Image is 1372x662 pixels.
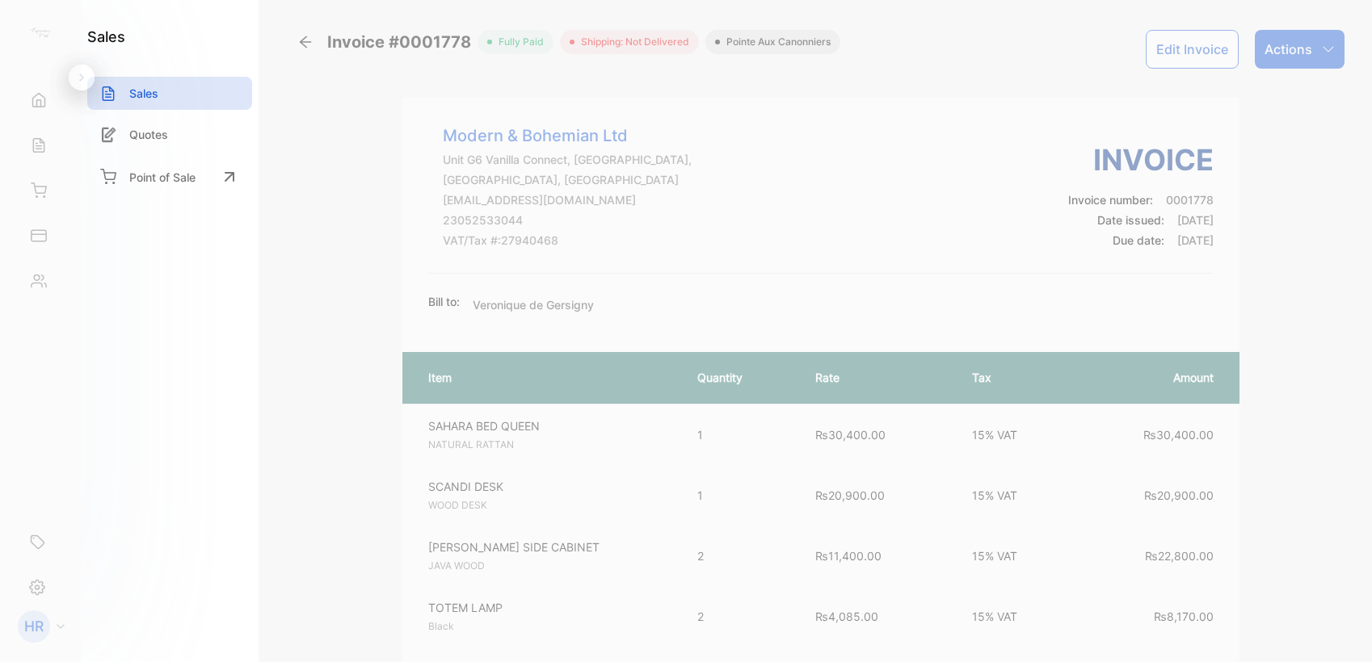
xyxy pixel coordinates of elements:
iframe: LiveChat chat widget [1304,594,1372,662]
span: fully paid [492,35,544,49]
span: Invoice number: [1068,193,1153,207]
span: ₨30,400.00 [815,428,886,442]
p: WOOD DESK [428,498,669,513]
span: Due date: [1113,233,1164,247]
span: ₨4,085.00 [815,610,878,623]
h3: Invoice [1068,138,1214,182]
span: [DATE] [1177,213,1214,227]
span: ₨22,800.00 [1145,549,1214,563]
span: Shipping: Not Delivered [574,35,689,49]
button: Edit Invoice [1146,30,1239,69]
span: 0001778 [1166,193,1214,207]
p: Unit G6 Vanilla Connect, [GEOGRAPHIC_DATA], [443,151,692,168]
p: Sales [129,85,158,102]
span: ₨11,400.00 [815,549,882,563]
p: SAHARA BED QUEEN [428,417,669,434]
p: [EMAIL_ADDRESS][DOMAIN_NAME] [443,191,692,208]
p: 2 [697,608,783,625]
p: 1 [697,426,783,443]
p: JAVA WOOD [428,559,669,573]
span: ₨20,900.00 [1144,488,1214,502]
span: Date issued: [1097,213,1164,227]
p: 15% VAT [972,426,1058,443]
p: Bill to: [428,293,460,310]
p: Point of Sale [129,169,196,186]
a: Sales [87,77,252,110]
p: 15% VAT [972,547,1058,564]
p: 1 [697,487,783,504]
p: Modern & Bohemian Ltd [443,124,692,148]
p: Quantity [697,369,783,386]
p: [GEOGRAPHIC_DATA], [GEOGRAPHIC_DATA] [443,171,692,188]
p: Rate [815,369,939,386]
p: 2 [697,547,783,564]
span: ₨30,400.00 [1143,428,1214,442]
p: 15% VAT [972,487,1058,504]
p: SCANDI DESK [428,478,669,495]
p: Quotes [129,126,168,143]
p: 15% VAT [972,608,1058,625]
p: [PERSON_NAME] SIDE CABINET [428,538,669,555]
p: Amount [1090,369,1214,386]
p: Item [428,369,666,386]
h1: sales [87,26,125,48]
p: NATURAL RATTAN [428,438,669,452]
span: ₨20,900.00 [815,488,885,502]
a: Point of Sale [87,159,252,195]
p: Actions [1265,40,1312,59]
p: Tax [972,369,1058,386]
a: Quotes [87,118,252,151]
p: Black [428,619,669,634]
span: ₨8,170.00 [1154,610,1214,623]
p: TOTEM LAMP [428,599,669,616]
span: Pointe aux Canonniers [720,35,831,49]
button: Actions [1255,30,1345,69]
img: logo [28,21,53,45]
span: Invoice #0001778 [327,30,478,54]
p: 23052533044 [443,212,692,228]
p: Veronique de Gersigny [473,296,594,313]
p: HR [24,616,44,637]
span: [DATE] [1177,233,1214,247]
p: VAT/Tax #: 27940468 [443,232,692,249]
